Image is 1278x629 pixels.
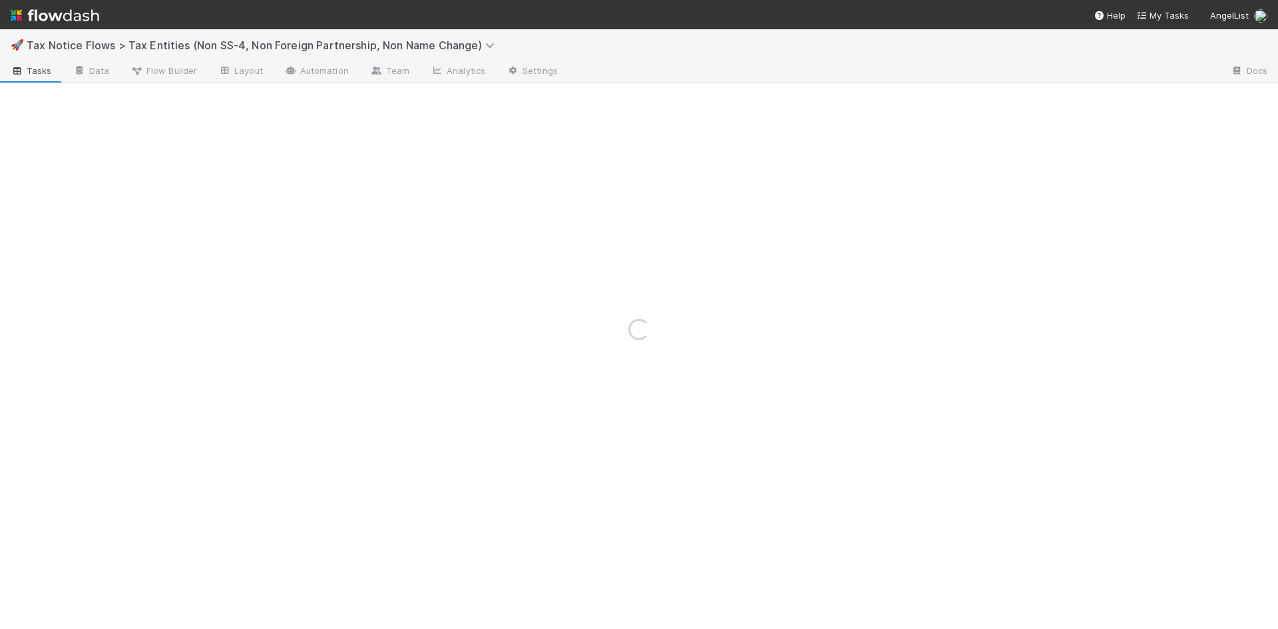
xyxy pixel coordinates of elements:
[1136,9,1189,22] a: My Tasks
[1210,10,1249,21] span: AngelList
[1254,9,1267,23] img: avatar_e41e7ae5-e7d9-4d8d-9f56-31b0d7a2f4fd.png
[1094,9,1126,22] div: Help
[11,4,99,27] img: logo-inverted-e16ddd16eac7371096b0.svg
[1136,10,1189,21] span: My Tasks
